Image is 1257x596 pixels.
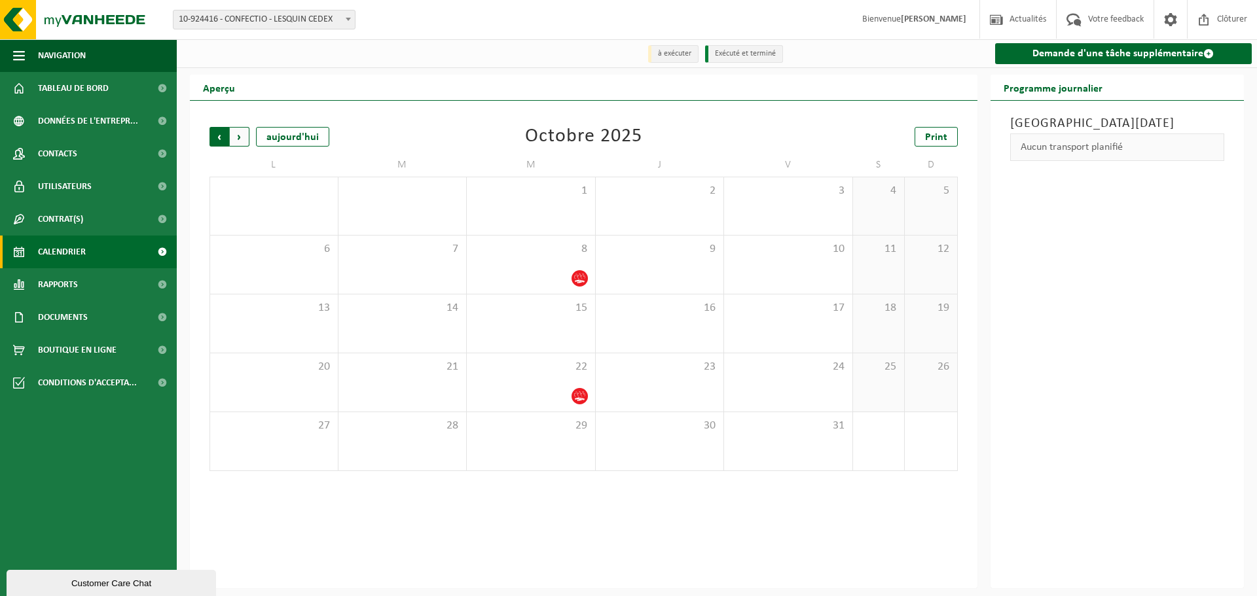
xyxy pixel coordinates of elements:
span: Tableau de bord [38,72,109,105]
iframe: chat widget [7,567,219,596]
span: 11 [860,242,898,256]
span: Boutique en ligne [38,334,117,366]
div: Octobre 2025 [525,127,642,147]
a: Print [915,127,958,147]
span: 16 [602,301,718,315]
a: Demande d'une tâche supplémentaire [995,43,1252,64]
span: 22 [473,360,589,374]
span: 26 [911,360,950,374]
span: Print [925,132,947,143]
span: 5 [911,184,950,198]
td: M [338,153,467,177]
span: 10-924416 - CONFECTIO - LESQUIN CEDEX [173,10,355,29]
span: 24 [731,360,846,374]
span: Navigation [38,39,86,72]
span: 9 [602,242,718,256]
span: Précédent [209,127,229,147]
span: 1 [473,184,589,198]
span: Données de l'entrepr... [38,105,138,137]
span: 14 [345,301,460,315]
span: 6 [217,242,331,256]
div: Aucun transport planifié [1010,133,1225,161]
span: 31 [731,419,846,433]
h2: Aperçu [190,75,248,100]
span: Contrat(s) [38,203,83,236]
span: Documents [38,301,88,334]
li: Exécuté et terminé [705,45,783,63]
span: 21 [345,360,460,374]
span: 2 [602,184,718,198]
span: 20 [217,360,331,374]
td: D [905,153,957,177]
td: S [853,153,905,177]
span: Calendrier [38,236,86,268]
span: Utilisateurs [38,170,92,203]
span: 15 [473,301,589,315]
span: 13 [217,301,331,315]
td: J [596,153,725,177]
div: aujourd'hui [256,127,329,147]
td: L [209,153,338,177]
span: 7 [345,242,460,256]
td: V [724,153,853,177]
span: 8 [473,242,589,256]
span: 30 [602,419,718,433]
span: 4 [860,184,898,198]
span: 17 [731,301,846,315]
span: Suivant [230,127,249,147]
span: 12 [911,242,950,256]
span: 10 [731,242,846,256]
h2: Programme journalier [991,75,1116,100]
span: 3 [731,184,846,198]
span: 29 [473,419,589,433]
strong: [PERSON_NAME] [901,14,966,24]
span: Rapports [38,268,78,301]
span: 10-924416 - CONFECTIO - LESQUIN CEDEX [173,10,355,29]
span: 18 [860,301,898,315]
span: Contacts [38,137,77,170]
span: 28 [345,419,460,433]
span: Conditions d'accepta... [38,366,137,399]
li: à exécuter [648,45,699,63]
span: 23 [602,360,718,374]
td: M [467,153,596,177]
span: 19 [911,301,950,315]
span: 27 [217,419,331,433]
span: 25 [860,360,898,374]
h3: [GEOGRAPHIC_DATA][DATE] [1010,114,1225,133]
